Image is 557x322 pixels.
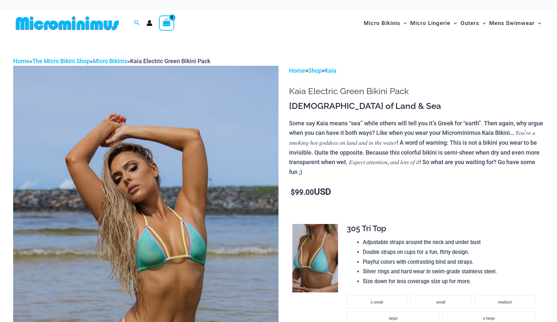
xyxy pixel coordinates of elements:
[13,58,29,64] a: Home
[535,15,541,32] span: Menu Toggle
[289,101,544,112] h3: [DEMOGRAPHIC_DATA] of Land & Sea
[498,300,512,305] span: medium
[361,12,544,34] nav: Site Navigation
[291,188,314,196] bdi: 99.00
[13,16,121,31] img: MM SHOP LOGO FLAT
[461,15,479,32] span: Outers
[475,295,535,309] li: medium
[32,58,90,64] a: The Micro Bikini Shop
[93,58,127,64] a: Micro Bikinis
[459,13,488,33] a: OutersMenu ToggleMenu Toggle
[411,295,471,309] li: small
[347,295,407,309] li: x-small
[146,20,152,26] a: Account icon link
[483,316,495,321] span: x-large
[363,257,539,267] li: Playful colors with contrasting bind and straps.
[130,58,210,64] span: Kaia Electric Green Bikini Pack
[489,15,535,32] span: Mens Swimwear
[363,237,539,247] li: Adjustable straps around the neck and under bust
[308,67,322,74] a: Shop
[347,224,386,233] span: 305 Tri Top
[13,58,210,64] span: » » »
[289,67,305,74] a: Home
[364,15,400,32] span: Micro Bikinis
[292,224,338,292] img: Kaia Electric Green 305 Top
[291,188,295,196] span: $
[436,300,445,305] span: small
[410,15,450,32] span: Micro Lingerie
[134,19,140,27] a: Search icon link
[409,13,459,33] a: Micro LingerieMenu ToggleMenu Toggle
[400,15,407,32] span: Menu Toggle
[363,267,539,277] li: Silver rings and hard wear in swim-grade stainless steel.
[289,187,544,197] p: USD
[289,118,544,177] p: Some say Kaia means “sea” while others will tell you it’s Greek for “earth”. Then again, why argu...
[289,86,544,96] h1: Kaia Electric Green Bikini Pack
[362,13,409,33] a: Micro BikinisMenu ToggleMenu Toggle
[488,13,543,33] a: Mens SwimwearMenu ToggleMenu Toggle
[159,15,174,31] a: View Shopping Cart, empty
[363,277,539,286] li: Size down for less coverage size up for more.
[363,247,539,257] li: Double straps on cups for a fun, flirty design.
[450,15,457,32] span: Menu Toggle
[371,300,383,305] span: x-small
[289,66,544,76] p: > >
[325,67,336,74] a: Kaia
[389,316,397,321] span: large
[479,15,486,32] span: Menu Toggle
